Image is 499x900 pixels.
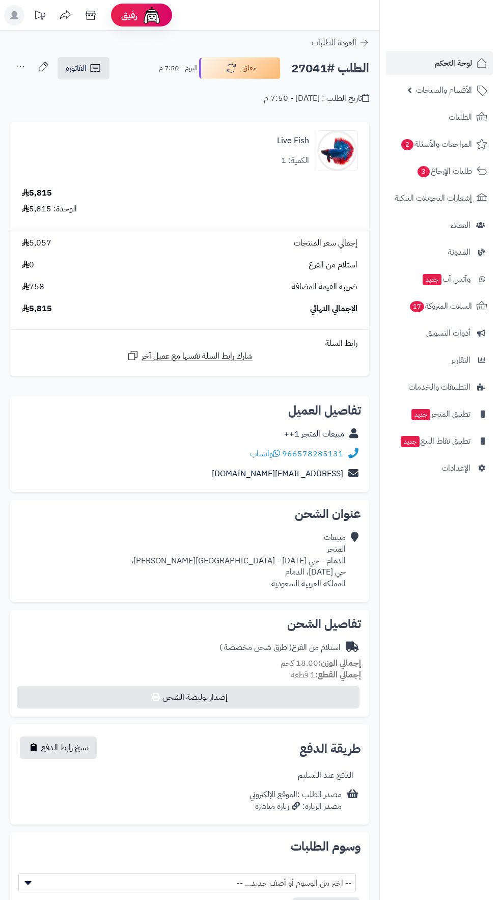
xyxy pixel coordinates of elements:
span: إجمالي سعر المنتجات [294,237,357,249]
div: مصدر الزيارة: زيارة مباشرة [249,801,342,812]
span: أدوات التسويق [426,326,470,340]
span: 758 [22,281,44,293]
span: جديد [423,274,441,285]
span: الأقسام والمنتجات [416,83,472,97]
div: 5,815 [22,187,52,199]
a: تطبيق المتجرجديد [386,402,493,426]
span: لوحة التحكم [435,56,472,70]
span: التطبيقات والخدمات [408,380,470,394]
span: جديد [401,436,420,447]
a: المراجعات والأسئلة2 [386,132,493,156]
span: -- اختر من الوسوم أو أضف جديد... -- [19,874,355,893]
span: العملاء [451,218,470,232]
div: مبيعات المتجر الدمام - حي [DATE] - [GEOGRAPHIC_DATA][PERSON_NAME]، حي [DATE]، الدمام المملكة العر... [131,532,346,590]
span: 5,057 [22,237,51,249]
a: العملاء [386,213,493,237]
span: شارك رابط السلة نفسها مع عميل آخر [142,350,253,362]
a: شارك رابط السلة نفسها مع عميل آخر [127,349,253,362]
a: أدوات التسويق [386,321,493,345]
span: الإعدادات [441,461,470,475]
span: ( طرق شحن مخصصة ) [219,641,292,653]
small: 18.00 كجم [281,657,361,669]
a: تحديثات المنصة [27,5,52,28]
span: التقارير [451,353,470,367]
span: 0 [22,259,34,271]
div: مصدر الطلب :الموقع الإلكتروني [249,789,342,812]
span: الإجمالي النهائي [310,303,357,315]
span: السلات المتروكة [409,299,472,313]
a: [EMAIL_ADDRESS][DOMAIN_NAME] [212,468,343,480]
h2: الطلب #27041 [291,58,369,79]
a: واتساب [250,448,280,460]
h2: طريقة الدفع [299,743,361,755]
a: التقارير [386,348,493,372]
span: الفاتورة [66,62,87,74]
strong: إجمالي القطع: [315,669,361,681]
div: الدفع عند التسليم [298,770,353,781]
button: معلق [199,58,281,79]
a: العودة للطلبات [312,37,369,49]
div: الكمية: 1 [281,155,309,167]
small: 1 قطعة [291,669,361,681]
a: الفاتورة [58,57,109,79]
span: 17 [410,301,424,312]
a: 966578285131 [282,448,343,460]
div: استلام من الفرع [219,642,341,653]
span: استلام من الفرع [309,259,357,271]
a: تطبيق نقاط البيعجديد [386,429,493,453]
span: تطبيق المتجر [410,407,470,421]
small: اليوم - 7:50 م [159,63,198,73]
div: تاريخ الطلب : [DATE] - 7:50 م [264,93,369,104]
a: لوحة التحكم [386,51,493,75]
span: ضريبة القيمة المضافة [292,281,357,293]
div: الوحدة: 5,815 [22,203,77,215]
span: المدونة [448,245,470,259]
span: جديد [411,409,430,420]
span: -- اختر من الوسوم أو أضف جديد... -- [18,873,356,892]
a: Live Fish [277,135,309,147]
h2: وسوم الطلبات [18,840,361,853]
span: العودة للطلبات [312,37,356,49]
button: نسخ رابط الدفع [20,737,97,759]
span: تطبيق نقاط البيع [400,434,470,448]
h2: تفاصيل الشحن [18,618,361,630]
span: 2 [401,139,413,150]
span: المراجعات والأسئلة [400,137,472,151]
span: 5,815 [22,303,52,315]
span: 3 [418,166,430,177]
a: إشعارات التحويلات البنكية [386,186,493,210]
span: نسخ رابط الدفع [41,742,89,754]
img: 1668693416-2844004-Center-1-90x90.jpg [317,130,357,171]
h2: عنوان الشحن [18,508,361,520]
a: المدونة [386,240,493,264]
strong: إجمالي الوزن: [318,657,361,669]
a: وآتس آبجديد [386,267,493,291]
img: ai-face.png [142,5,162,25]
h2: تفاصيل العميل [18,404,361,417]
span: الطلبات [449,110,472,124]
a: الإعدادات [386,456,493,480]
a: طلبات الإرجاع3 [386,159,493,183]
button: إصدار بوليصة الشحن [17,686,359,708]
a: مبيعات المتجر 1++ [284,428,344,440]
span: وآتس آب [422,272,470,286]
a: التطبيقات والخدمات [386,375,493,399]
div: رابط السلة [14,338,365,349]
span: إشعارات التحويلات البنكية [395,191,472,205]
a: الطلبات [386,105,493,129]
a: السلات المتروكة17 [386,294,493,318]
span: رفيق [121,9,137,21]
span: طلبات الإرجاع [417,164,472,178]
